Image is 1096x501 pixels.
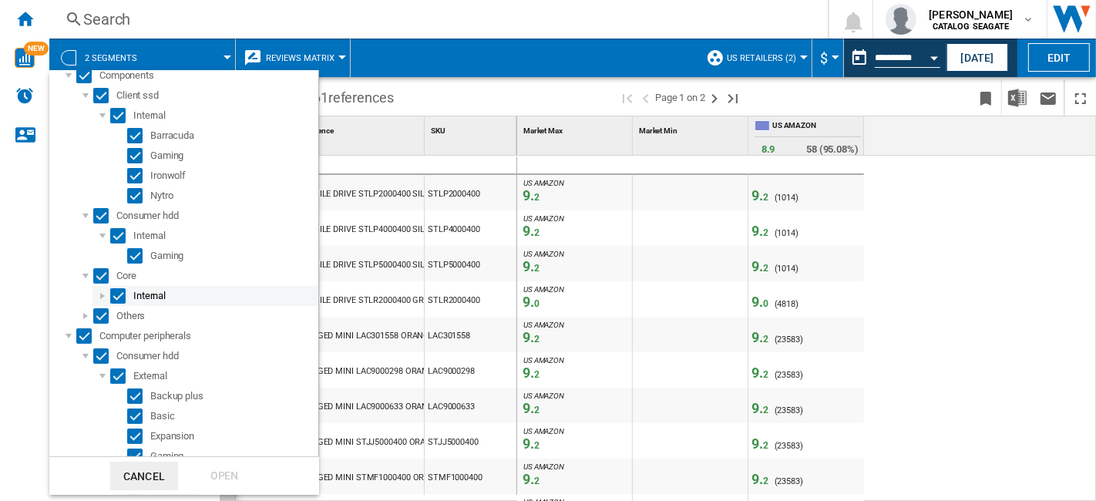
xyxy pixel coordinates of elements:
[127,409,150,424] md-checkbox: Select
[76,68,99,83] md-checkbox: Select
[93,208,116,224] md-checkbox: Select
[116,308,316,324] div: Others
[93,268,116,284] md-checkbox: Select
[110,462,178,490] button: Cancel
[76,328,99,344] md-checkbox: Select
[93,308,116,324] md-checkbox: Select
[150,388,316,404] div: Backup plus
[116,208,316,224] div: Consumer hdd
[110,228,133,244] md-checkbox: Select
[133,288,316,304] div: Internal
[93,88,116,103] md-checkbox: Select
[116,88,316,103] div: Client ssd
[133,368,316,384] div: External
[127,188,150,203] md-checkbox: Select
[127,449,150,464] md-checkbox: Select
[127,168,150,183] md-checkbox: Select
[127,248,150,264] md-checkbox: Select
[127,429,150,444] md-checkbox: Select
[110,368,133,384] md-checkbox: Select
[127,148,150,163] md-checkbox: Select
[133,108,316,123] div: Internal
[127,388,150,404] md-checkbox: Select
[150,449,316,464] div: Gaming
[150,128,316,143] div: Barracuda
[150,188,316,203] div: Nytro
[99,328,316,344] div: Computer peripherals
[110,108,133,123] md-checkbox: Select
[150,248,316,264] div: Gaming
[127,128,150,143] md-checkbox: Select
[150,168,316,183] div: Ironwolf
[150,409,316,424] div: Basic
[190,462,258,490] div: Open
[150,429,316,444] div: Expansion
[110,288,133,304] md-checkbox: Select
[116,268,316,284] div: Core
[133,228,316,244] div: Internal
[93,348,116,364] md-checkbox: Select
[99,68,316,83] div: Components
[116,348,316,364] div: Consumer hdd
[150,148,316,163] div: Gaming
